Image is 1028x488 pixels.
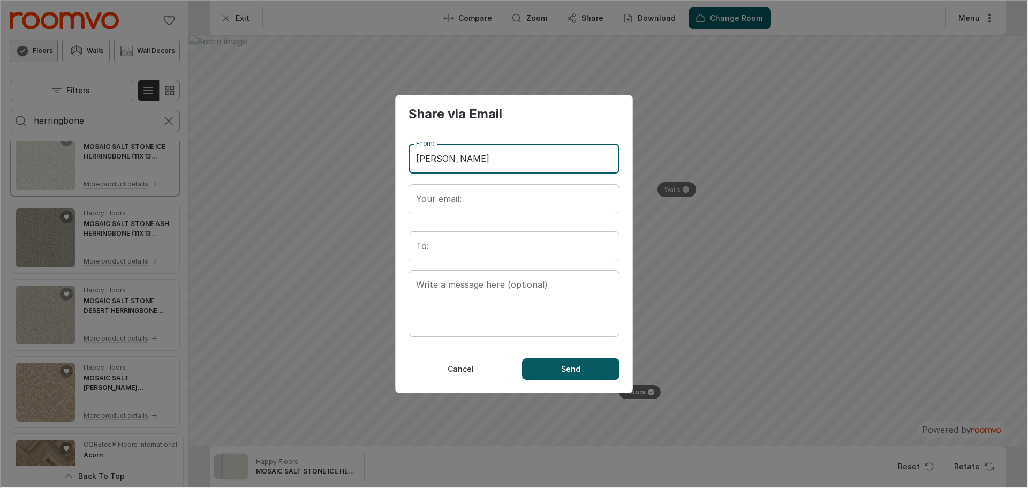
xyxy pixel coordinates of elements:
[407,183,618,213] div: Your email:
[407,230,618,260] input: email@example.com
[415,138,433,147] label: From:
[407,106,501,121] label: Share via Email
[407,230,618,260] div: To:
[407,269,618,336] div: Write a message here (optional)
[560,363,579,373] p: Send
[447,363,473,373] p: Cancel
[407,183,618,213] input: email@example.com
[407,142,618,172] div: From:
[407,142,618,172] input: Your Name
[407,357,512,379] button: Cancel
[521,357,619,379] button: Send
